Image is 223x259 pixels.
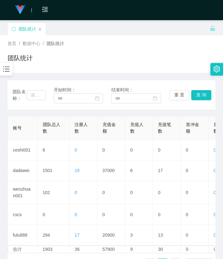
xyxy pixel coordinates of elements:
[125,140,153,160] td: 0
[75,147,77,153] span: 0
[38,181,70,204] td: 102
[75,212,77,217] span: 0
[8,204,38,225] td: cscs
[98,204,125,225] td: 0
[158,122,171,134] span: 充值笔数
[153,140,181,160] td: 0
[43,41,44,46] span: /
[27,90,46,100] input: 请输入
[125,225,153,245] td: 3
[98,160,125,181] td: 37000
[2,65,10,73] i: 图标: bars
[8,160,38,181] td: dadawei
[210,26,215,31] i: 图标: unlock
[8,225,38,245] td: fulu888
[13,125,22,130] span: 账号
[125,160,153,181] td: 6
[181,225,209,245] td: 0
[181,160,209,181] td: 0
[47,41,64,46] span: 团队统计
[130,122,143,134] span: 充值人数
[23,41,40,46] span: 数据中心
[19,23,36,35] div: 团队统计
[214,168,216,173] span: 0
[75,233,80,238] span: 17
[43,122,60,134] span: 团队总人数
[125,204,153,225] td: 0
[125,181,153,204] td: 0
[153,96,157,101] i: 图标: calendar
[75,168,80,173] span: 19
[8,181,38,204] td: wenzhuan001
[214,212,216,217] span: 0
[103,122,116,134] span: 充值金额
[75,122,88,134] span: 注册人数
[8,53,33,63] h1: 团队统计
[153,204,181,225] td: 0
[34,0,56,20] i: 图标: menu-fold
[38,27,42,31] i: 图标: close
[70,246,98,253] td: 36
[181,246,209,253] td: 0
[153,181,181,204] td: 0
[186,122,199,134] span: 首冲金额
[15,5,25,14] img: logo.9652507e.png
[95,96,99,101] i: 图标: calendar
[38,246,70,253] td: 1903
[98,225,125,245] td: 20900
[181,140,209,160] td: 0
[213,66,220,72] i: 图标: setting
[8,246,38,253] td: 合计
[98,140,125,160] td: 0
[111,87,133,92] span: 结束时间：
[98,246,125,253] td: 57900
[214,190,216,195] span: 0
[75,190,77,195] span: 0
[214,233,216,238] span: 0
[38,160,70,181] td: 1501
[54,87,76,92] span: 开始时间：
[153,246,181,253] td: 30
[181,181,209,204] td: 0
[8,41,16,46] span: 首页
[38,225,70,245] td: 294
[169,90,189,100] button: 重 置
[153,225,181,245] td: 13
[13,89,27,102] span: 团队名称：
[38,140,70,160] td: 6
[19,41,20,46] span: /
[153,160,181,181] td: 17
[214,147,216,153] span: 0
[191,90,211,100] button: 查 询
[12,27,16,31] i: 图标: sync
[8,140,38,160] td: ceshi001
[125,246,153,253] td: 9
[38,204,70,225] td: 0
[181,204,209,225] td: 0
[98,181,125,204] td: 0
